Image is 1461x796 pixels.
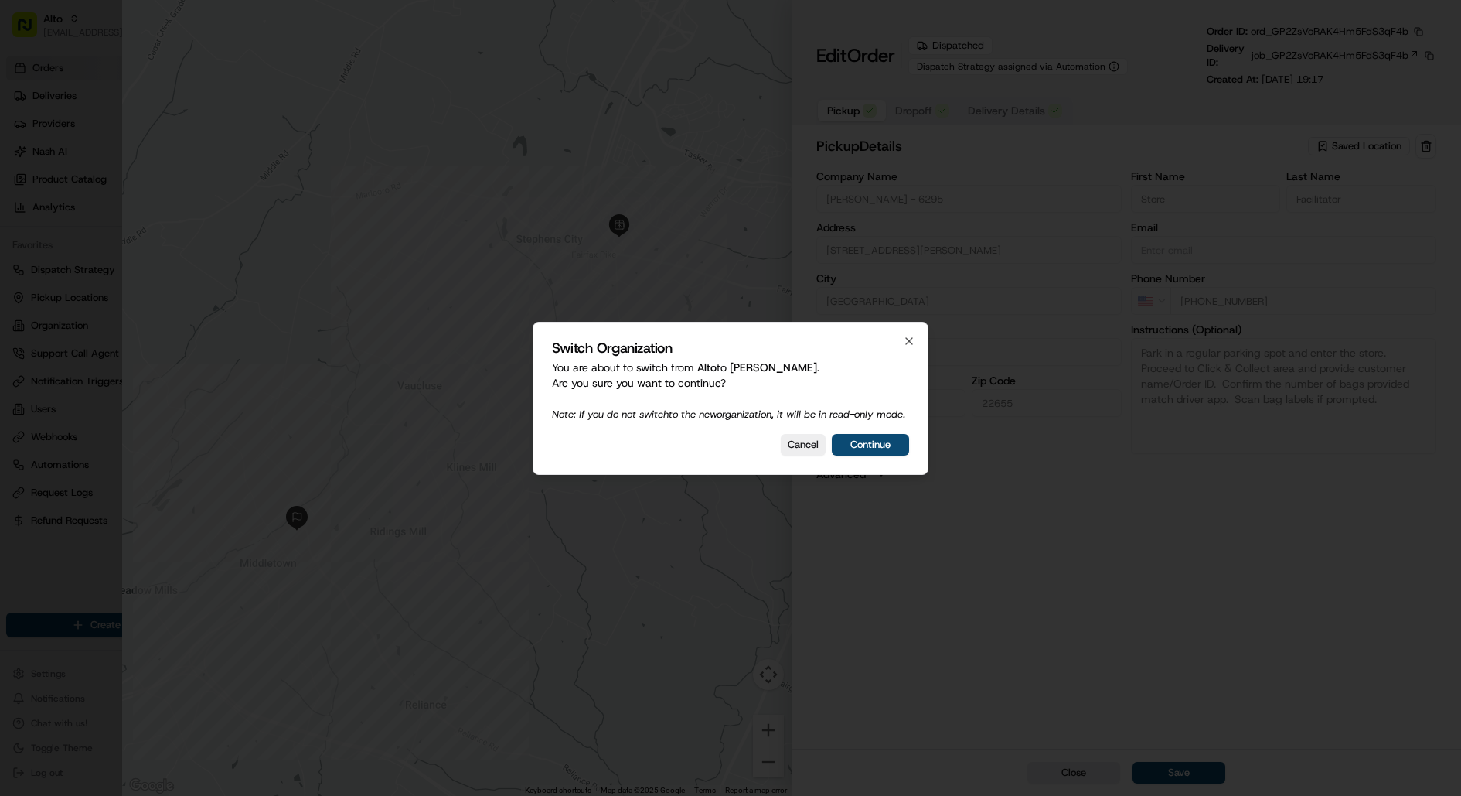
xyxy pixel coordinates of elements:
span: Note: If you do not switch to the new organization, it will be in read-only mode. [552,408,905,421]
span: [PERSON_NAME] [730,360,817,374]
div: 📗 [15,225,28,237]
span: Alto [697,360,717,374]
a: 💻API Documentation [124,217,254,245]
div: 💻 [131,225,143,237]
p: Welcome 👋 [15,61,281,86]
button: Continue [832,434,909,456]
p: You are about to switch from to . Are you sure you want to continue? [552,360,909,422]
span: API Documentation [146,224,248,239]
img: 1736555255976-a54dd68f-1ca7-489b-9aae-adbdc363a1c4 [15,147,43,175]
img: Nash [15,15,46,46]
div: We're available if you need us! [53,162,196,175]
input: Clear [40,99,255,115]
button: Cancel [781,434,826,456]
span: Knowledge Base [31,224,118,239]
a: 📗Knowledge Base [9,217,124,245]
button: Start new chat [263,152,281,170]
div: Start new chat [53,147,254,162]
span: Pylon [154,261,187,273]
a: Powered byPylon [109,261,187,273]
h2: Switch Organization [552,341,909,355]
